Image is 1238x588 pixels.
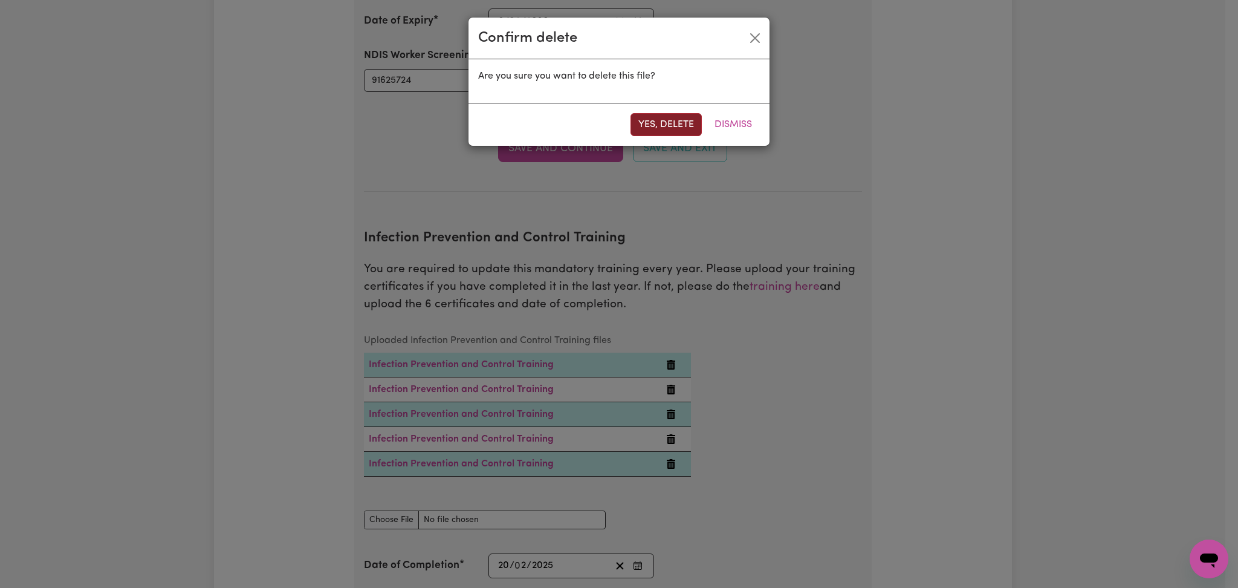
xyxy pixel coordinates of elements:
[707,113,760,136] button: Dismiss
[630,113,702,136] button: Yes, delete
[1190,540,1228,578] iframe: Button to launch messaging window
[745,28,765,48] button: Close
[478,69,760,83] p: Are you sure you want to delete this file?
[478,27,577,49] div: Confirm delete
